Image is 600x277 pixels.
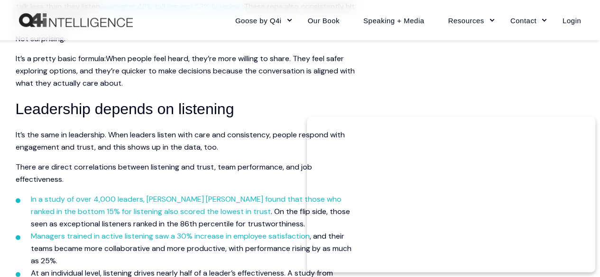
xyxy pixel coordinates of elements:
[16,34,65,44] span: Not surprising.
[106,54,113,63] span: W
[16,54,106,63] span: It’s a pretty basic formula:
[31,231,351,266] span: , and their teams became more collaborative and more productive, with performance rising by as mu...
[16,97,357,121] h3: Leadership depends on listening
[16,162,312,184] span: There are direct correlations between listening and trust, team performance, and job effectiveness.
[31,206,350,229] span: . On the flip side, those seen as exceptional listeners ranked in the 86th percentile for trustwo...
[16,130,345,152] span: It’s the same in leadership. When leaders listen with care and consistency, people respond with e...
[19,13,133,27] img: Q4intelligence, LLC logo
[16,54,355,88] span: hen people feel heard, they’re more willing to share. They feel safer exploring options, and they...
[31,231,310,241] a: Managers trained in active listening saw a 30% increase in employee satisfaction
[307,116,595,272] iframe: Popup CTA
[31,194,342,216] a: In a study of over 4,000 leaders, [PERSON_NAME] [PERSON_NAME] found that those who ranked in the ...
[19,13,133,27] a: Back to Home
